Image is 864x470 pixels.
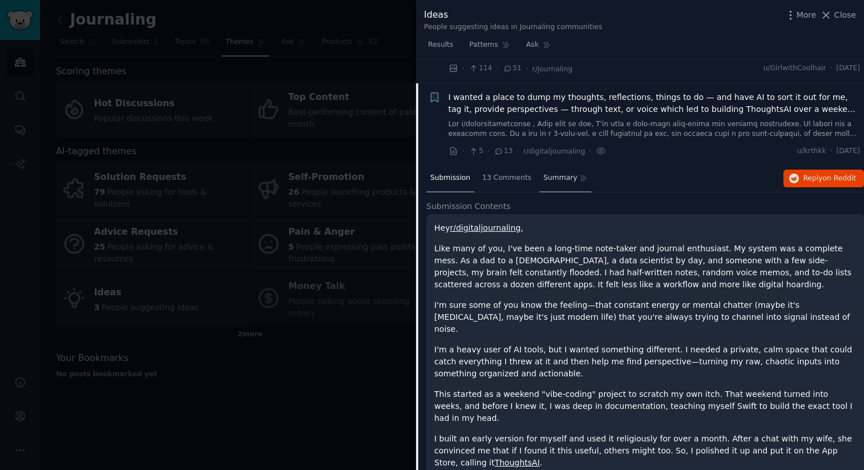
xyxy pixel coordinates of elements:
span: u/krthkk [797,146,826,156]
span: · [462,63,465,75]
span: · [496,63,498,75]
a: Results [424,36,457,59]
span: Patterns [469,40,498,50]
span: Close [834,9,856,21]
a: r/digitaljournaling [450,223,521,232]
span: 5 [469,146,483,156]
span: on Reddit [823,174,856,182]
span: Submission [430,173,470,183]
span: More [797,9,817,21]
span: · [830,63,833,74]
span: r/digitaljournaling [523,147,585,155]
span: · [526,63,528,75]
a: ThoughtsAI [494,458,539,467]
p: I'm sure some of you know the feeling—that constant energy or mental chatter (maybe it's [MEDICAL... [434,299,856,335]
span: Results [428,40,453,50]
p: I'm a heavy user of AI tools, but I wanted something different. I needed a private, calm space th... [434,344,856,380]
span: r/Journaling [532,65,572,73]
span: 13 [494,146,513,156]
span: 51 [503,63,522,74]
a: Ask [522,36,555,59]
button: Close [820,9,856,21]
a: I wanted a place to dump my thoughts, reflections, things to do — and have AI to sort it out for ... [449,91,861,115]
span: · [589,145,591,157]
p: I built an early version for myself and used it religiously for over a month. After a chat with m... [434,433,856,469]
span: · [830,146,833,156]
span: [DATE] [837,146,860,156]
span: Reply [803,174,856,184]
span: · [487,145,490,157]
span: 13 Comments [482,173,531,183]
div: People suggesting ideas in Journaling communities [424,22,602,33]
button: Replyon Reddit [783,170,864,188]
span: 114 [469,63,492,74]
span: · [462,145,465,157]
span: u/GirlwithCoolhair [763,63,826,74]
span: · [517,145,519,157]
p: This started as a weekend "vibe-coding" project to scratch my own itch. That weekend turned into ... [434,388,856,424]
a: Lor i/dolorsitametconse , Adip elit se doe, T'in utla e dolo-magn aliq-enima min veniamq nostrude... [449,119,861,139]
span: Summary [543,173,577,183]
span: Ask [526,40,539,50]
button: More [785,9,817,21]
p: Like many of you, I've been a long-time note-taker and journal enthusiast. My system was a comple... [434,243,856,291]
span: [DATE] [837,63,860,74]
a: Patterns [465,36,514,59]
span: Submission Contents [426,200,511,212]
p: Hey , [434,222,856,234]
div: Ideas [424,8,602,22]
